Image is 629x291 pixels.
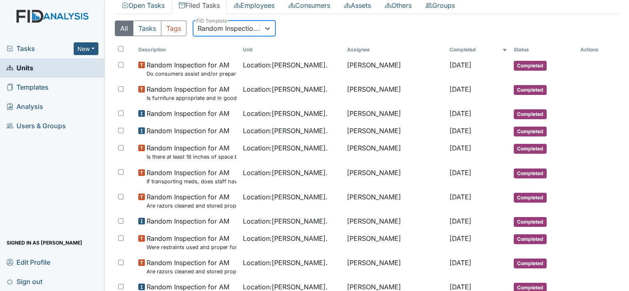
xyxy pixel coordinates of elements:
[135,43,240,57] th: Toggle SortBy
[147,84,236,102] span: Random Inspection for AM Is furniture appropriate and in good repair?
[514,169,547,178] span: Completed
[7,100,43,113] span: Analysis
[243,233,328,243] span: Location : [PERSON_NAME].
[7,120,66,132] span: Users & Groups
[344,105,446,122] td: [PERSON_NAME]
[514,61,547,71] span: Completed
[243,143,328,153] span: Location : [PERSON_NAME].
[344,189,446,213] td: [PERSON_NAME]
[147,178,236,185] small: If transporting meds, does staff have MAR?
[514,144,547,154] span: Completed
[147,268,236,275] small: Are razors cleaned and stored properly in the hygiene kits?
[147,216,229,226] span: Random Inspection for AM
[147,202,236,210] small: Are razors cleaned and stored properly in the hygiene kits?
[118,46,123,51] input: Toggle All Rows Selected
[7,236,82,249] span: Signed in as [PERSON_NAME]
[7,275,42,288] span: Sign out
[450,144,471,152] span: [DATE]
[147,143,236,161] span: Random Inspection for AM Is there at least 18 inches of space between items stored in closets and...
[344,43,446,57] th: Assignee
[147,153,236,161] small: Is there at least 18 inches of space between items stored in closets and sprinkler heads?
[243,216,328,226] span: Location : [PERSON_NAME].
[243,258,328,268] span: Location : [PERSON_NAME].
[243,109,328,118] span: Location : [PERSON_NAME].
[7,256,50,268] span: Edit Profile
[147,60,236,78] span: Random Inspection for AM Do consumers assist and/or prepare lunches?
[147,258,236,275] span: Random Inspection for AM Are razors cleaned and stored properly in the hygiene kits?
[450,109,471,118] span: [DATE]
[514,217,547,227] span: Completed
[514,85,547,95] span: Completed
[514,259,547,268] span: Completed
[514,127,547,136] span: Completed
[243,168,328,178] span: Location : [PERSON_NAME].
[514,234,547,244] span: Completed
[198,23,261,33] div: Random Inspection for AM
[243,60,328,70] span: Location : [PERSON_NAME].
[147,233,236,251] span: Random Inspection for AM Were restraints used and proper forms completed?
[133,21,161,36] button: Tasks
[446,43,510,57] th: Toggle SortBy
[344,81,446,105] td: [PERSON_NAME]
[450,283,471,291] span: [DATE]
[450,217,471,225] span: [DATE]
[450,259,471,267] span: [DATE]
[344,230,446,254] td: [PERSON_NAME]
[74,42,98,55] button: New
[514,109,547,119] span: Completed
[450,234,471,242] span: [DATE]
[115,21,133,36] button: All
[344,140,446,164] td: [PERSON_NAME]
[510,43,577,57] th: Toggle SortBy
[7,81,49,94] span: Templates
[450,193,471,201] span: [DATE]
[147,94,236,102] small: Is furniture appropriate and in good repair?
[344,254,446,279] td: [PERSON_NAME]
[147,109,229,118] span: Random Inspection for AM
[450,169,471,177] span: [DATE]
[344,213,446,230] td: [PERSON_NAME]
[344,164,446,189] td: [PERSON_NAME]
[577,43,618,57] th: Actions
[115,21,186,36] div: Type filter
[147,243,236,251] small: Were restraints used and proper forms completed?
[344,57,446,81] td: [PERSON_NAME]
[147,126,229,136] span: Random Inspection for AM
[514,193,547,203] span: Completed
[147,168,236,185] span: Random Inspection for AM If transporting meds, does staff have MAR?
[147,70,236,78] small: Do consumers assist and/or prepare lunches?
[450,61,471,69] span: [DATE]
[243,84,328,94] span: Location : [PERSON_NAME].
[243,126,328,136] span: Location : [PERSON_NAME].
[243,192,328,202] span: Location : [PERSON_NAME].
[344,122,446,140] td: [PERSON_NAME]
[7,62,33,74] span: Units
[161,21,186,36] button: Tags
[240,43,344,57] th: Toggle SortBy
[450,85,471,93] span: [DATE]
[450,127,471,135] span: [DATE]
[7,44,74,53] a: Tasks
[147,192,236,210] span: Random Inspection for AM Are razors cleaned and stored properly in the hygiene kits?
